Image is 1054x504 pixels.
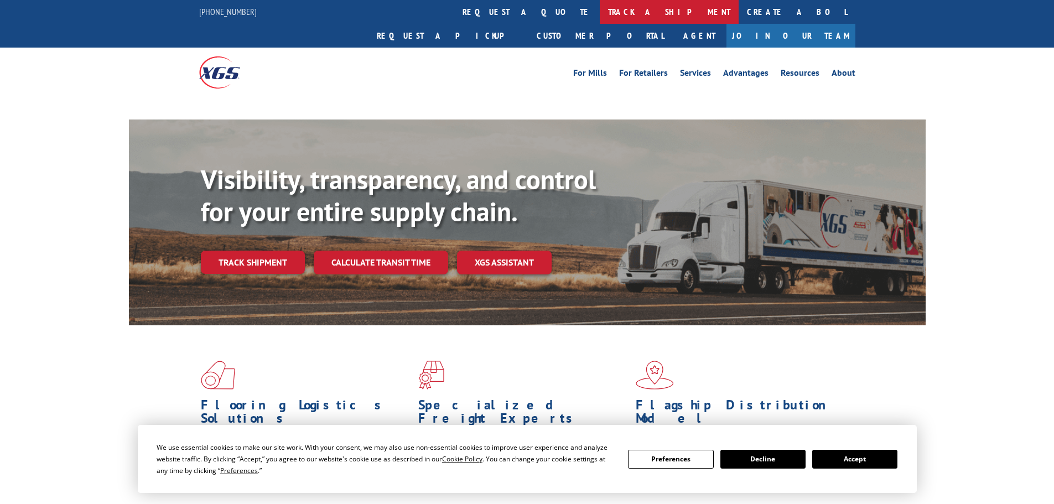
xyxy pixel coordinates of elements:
[442,454,482,464] span: Cookie Policy
[680,69,711,81] a: Services
[199,6,257,17] a: [PHONE_NUMBER]
[573,69,607,81] a: For Mills
[628,450,713,469] button: Preferences
[636,361,674,389] img: xgs-icon-flagship-distribution-model-red
[619,69,668,81] a: For Retailers
[726,24,855,48] a: Join Our Team
[368,24,528,48] a: Request a pickup
[201,162,596,228] b: Visibility, transparency, and control for your entire supply chain.
[314,251,448,274] a: Calculate transit time
[138,425,917,493] div: Cookie Consent Prompt
[636,398,845,430] h1: Flagship Distribution Model
[528,24,672,48] a: Customer Portal
[723,69,769,81] a: Advantages
[201,398,410,430] h1: Flooring Logistics Solutions
[418,398,627,430] h1: Specialized Freight Experts
[672,24,726,48] a: Agent
[418,361,444,389] img: xgs-icon-focused-on-flooring-red
[157,441,615,476] div: We use essential cookies to make our site work. With your consent, we may also use non-essential ...
[720,450,806,469] button: Decline
[832,69,855,81] a: About
[781,69,819,81] a: Resources
[201,251,305,274] a: Track shipment
[201,361,235,389] img: xgs-icon-total-supply-chain-intelligence-red
[812,450,897,469] button: Accept
[220,466,258,475] span: Preferences
[457,251,552,274] a: XGS ASSISTANT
